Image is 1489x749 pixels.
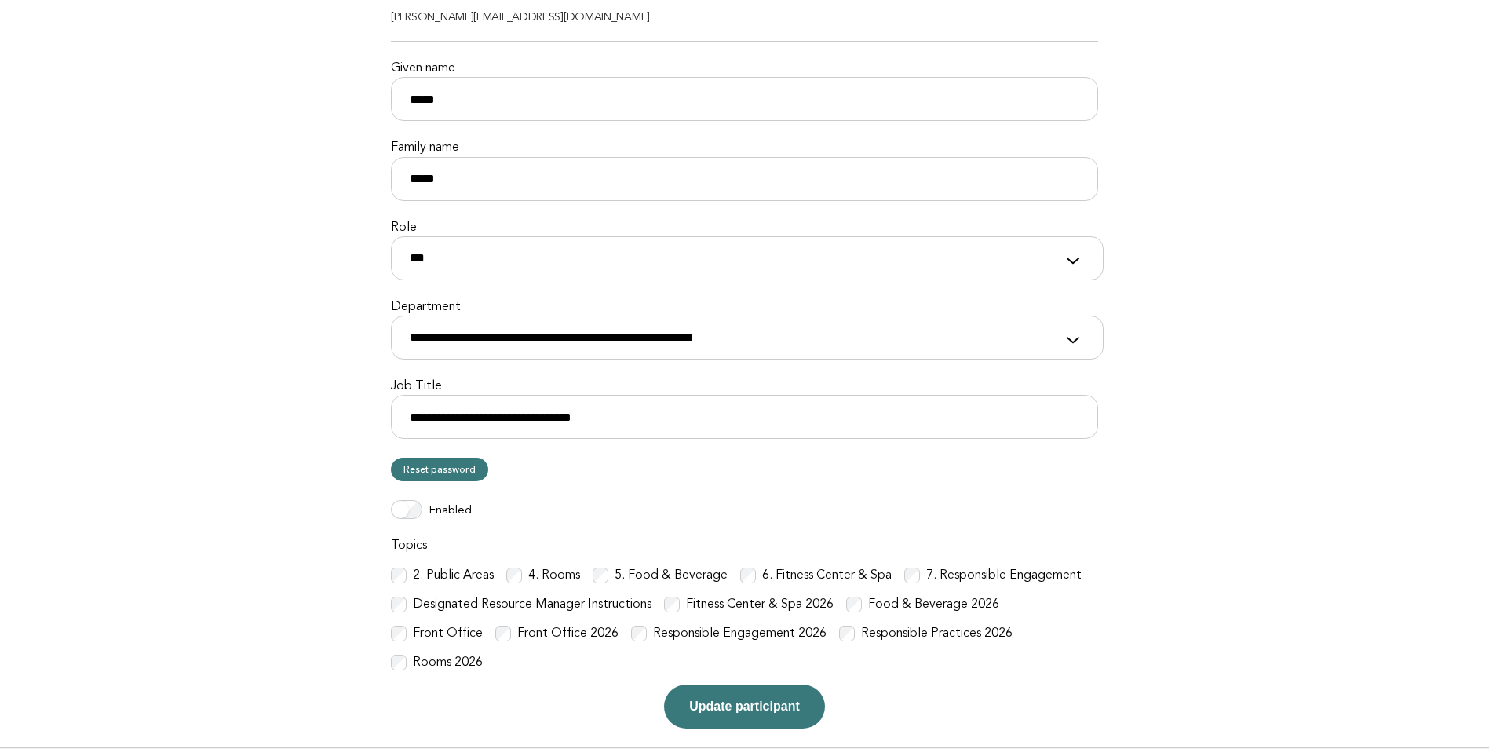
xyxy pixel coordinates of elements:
label: Front Office 2026 [517,626,619,642]
a: Reset password [391,458,488,481]
button: Update participant [664,685,824,729]
span: [PERSON_NAME][EMAIL_ADDRESS][DOMAIN_NAME] [391,12,650,24]
label: Department [391,299,1098,316]
label: 4. Rooms [528,568,580,584]
label: 7. Responsible Engagement [926,568,1082,584]
label: Topics [391,538,1098,554]
label: Front Office [413,626,483,642]
label: 5. Food & Beverage [615,568,728,584]
label: Given name [391,60,1098,77]
label: Job Title [391,378,1098,395]
label: Rooms 2026 [413,655,483,671]
label: Role [391,220,1098,236]
label: Family name [391,140,1098,156]
label: Responsible Practices 2026 [861,626,1013,642]
label: Enabled [429,503,472,519]
label: Responsible Engagement 2026 [653,626,827,642]
label: Fitness Center & Spa 2026 [686,597,834,613]
label: Food & Beverage 2026 [868,597,999,613]
label: Designated Resource Manager Instructions [413,597,651,613]
label: 2. Public Areas [413,568,494,584]
label: 6. Fitness Center & Spa [762,568,892,584]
